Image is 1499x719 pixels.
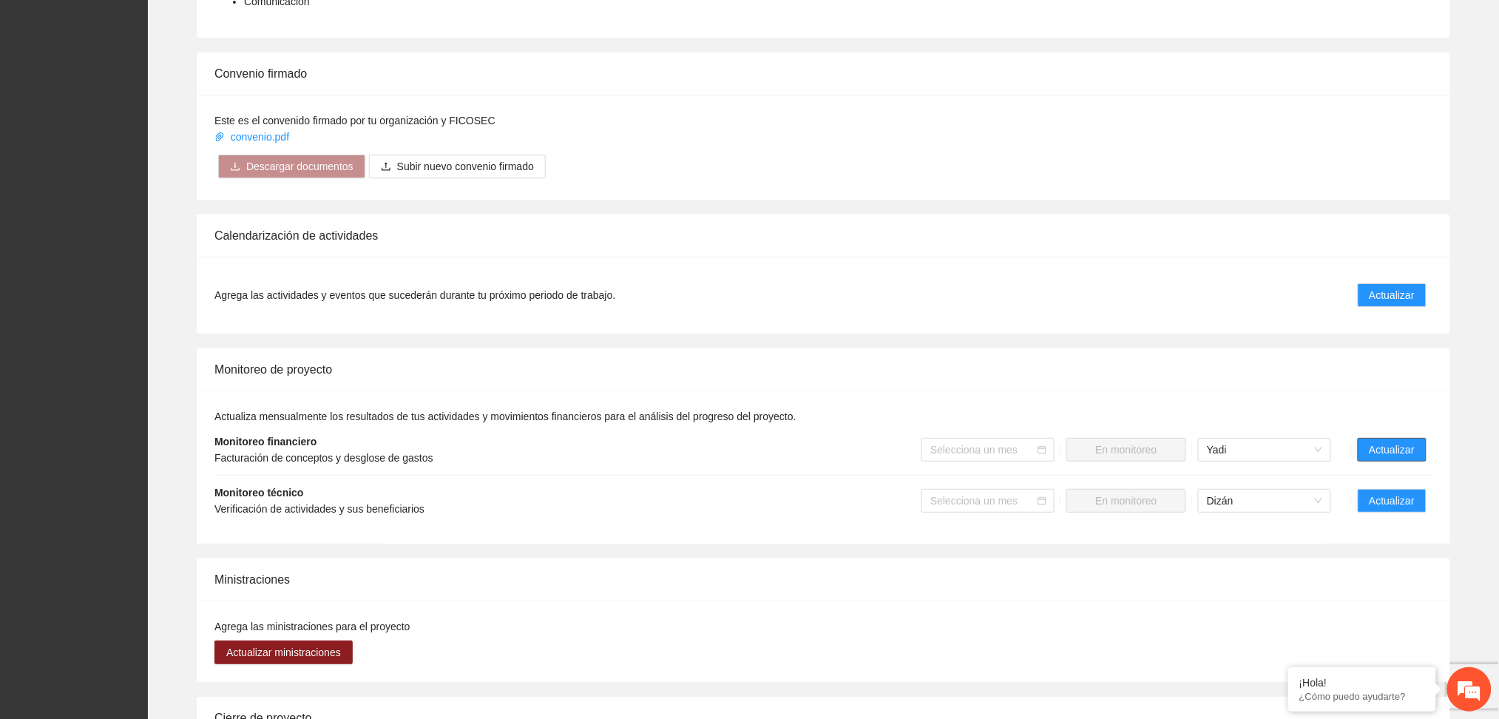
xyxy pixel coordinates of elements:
[214,621,410,632] span: Agrega las ministraciones para el proyecto
[214,452,433,464] span: Facturación de conceptos y desglose de gastos
[214,287,615,303] span: Agrega las actividades y eventos que sucederán durante tu próximo periodo de trabajo.
[1299,691,1425,702] p: ¿Cómo puedo ayudarte?
[226,644,341,661] span: Actualizar ministraciones
[214,487,304,499] strong: Monitoreo técnico
[397,158,534,175] span: Subir nuevo convenio firmado
[1207,439,1322,461] span: Yadi
[214,411,796,422] span: Actualiza mensualmente los resultados de tus actividades y movimientos financieros para el anális...
[1358,489,1427,513] button: Actualizar
[1358,283,1427,307] button: Actualizar
[1038,445,1046,454] span: calendar
[214,132,225,142] span: paper-clip
[214,115,495,126] span: Este es el convenido firmado por tu organización y FICOSEC
[1370,442,1415,458] span: Actualizar
[214,131,292,143] a: convenio.pdf
[214,348,1432,391] div: Monitoreo de proyecto
[369,161,546,172] span: uploadSubir nuevo convenio firmado
[381,161,391,173] span: upload
[214,215,1432,257] div: Calendarización de actividades
[214,436,317,448] strong: Monitoreo financiero
[246,158,353,175] span: Descargar documentos
[214,641,353,664] button: Actualizar ministraciones
[1370,493,1415,509] span: Actualizar
[214,647,353,658] a: Actualizar ministraciones
[369,155,546,178] button: uploadSubir nuevo convenio firmado
[230,161,240,173] span: download
[1038,496,1046,505] span: calendar
[1370,287,1415,303] span: Actualizar
[1207,490,1322,512] span: Dizán
[214,558,1432,601] div: Ministraciones
[214,53,1432,95] div: Convenio firmado
[1299,677,1425,689] div: ¡Hola!
[1358,438,1427,462] button: Actualizar
[214,503,424,515] span: Verificación de actividades y sus beneficiarios
[218,155,365,178] button: downloadDescargar documentos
